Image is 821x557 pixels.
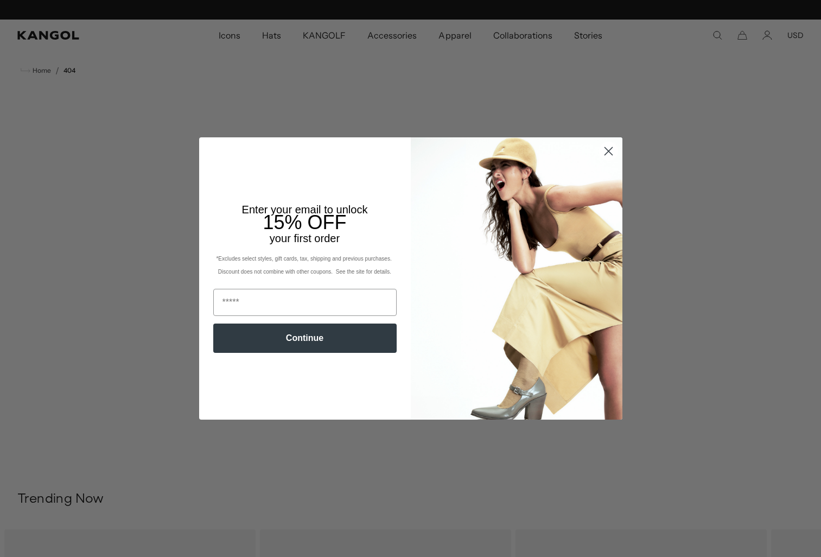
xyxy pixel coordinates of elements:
span: *Excludes select styles, gift cards, tax, shipping and previous purchases. Discount does not comb... [216,256,393,275]
button: Continue [213,324,397,353]
input: Email [213,289,397,316]
span: 15% OFF [263,211,346,233]
span: your first order [270,232,340,244]
span: Enter your email to unlock [242,204,368,216]
button: Close dialog [599,142,618,161]
img: 93be19ad-e773-4382-80b9-c9d740c9197f.jpeg [411,137,622,420]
